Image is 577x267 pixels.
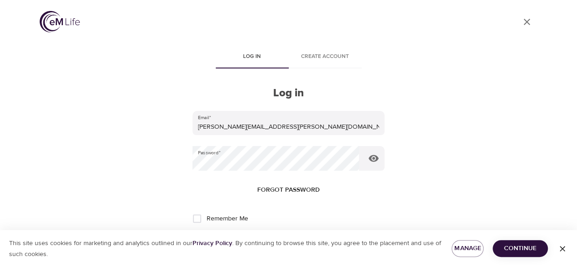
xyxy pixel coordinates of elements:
span: Continue [500,243,541,254]
a: close [516,11,538,33]
span: Create account [294,52,356,62]
a: Privacy Policy [192,239,232,247]
button: Manage [452,240,483,257]
span: Remember Me [207,214,248,224]
h2: Log in [192,87,385,100]
img: logo [40,11,80,32]
span: Log in [221,52,283,62]
div: disabled tabs example [192,47,385,68]
button: Forgot password [254,182,323,199]
span: Manage [459,243,476,254]
button: Continue [493,240,548,257]
span: Forgot password [257,184,320,196]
